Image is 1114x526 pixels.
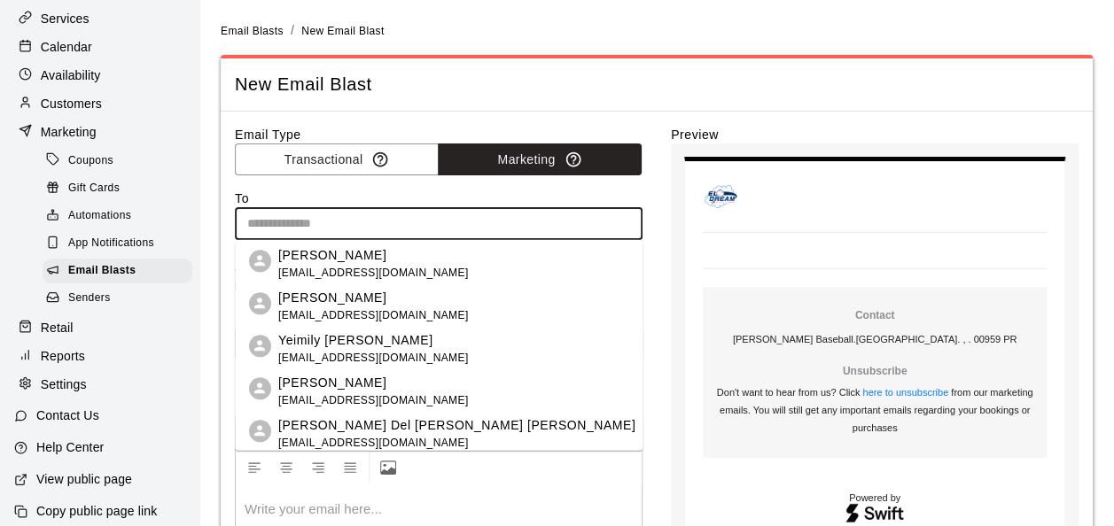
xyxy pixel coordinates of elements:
[710,308,1040,323] p: Contact
[221,25,284,37] span: Email Blasts
[14,314,185,341] a: Retail
[278,416,635,435] p: [PERSON_NAME] Del [PERSON_NAME] [PERSON_NAME]
[14,371,185,398] a: Settings
[14,119,185,145] a: Marketing
[235,126,643,143] label: Email Type
[278,331,469,350] p: Yeimily [PERSON_NAME]
[278,392,469,410] span: [EMAIL_ADDRESS][DOMAIN_NAME]
[862,387,948,398] a: here to unsubscribe
[43,285,199,313] a: Senders
[278,222,469,240] span: [EMAIL_ADDRESS][DOMAIN_NAME]
[41,375,87,393] p: Settings
[43,231,192,256] div: App Notifications
[43,174,199,202] a: Gift Cards
[43,258,199,285] a: Email Blasts
[41,123,97,141] p: Marketing
[43,149,192,174] div: Coupons
[671,126,1079,143] label: Preview
[235,143,439,176] button: Transactional
[373,451,403,483] button: Upload Image
[703,493,1047,503] p: Powered by
[41,10,90,27] p: Services
[43,204,192,228] div: Automations
[703,179,738,214] img: La Makina Baseball
[301,25,384,37] span: New Email Blast
[303,451,333,483] button: Right Align
[43,286,192,311] div: Senders
[14,5,185,32] a: Services
[68,180,120,197] span: Gift Cards
[438,143,642,176] button: Marketing
[291,21,294,40] li: /
[41,66,101,84] p: Availability
[278,350,469,367] span: [EMAIL_ADDRESS][DOMAIN_NAME]
[36,406,99,424] p: Contact Us
[235,190,249,207] label: To
[278,265,469,282] span: [EMAIL_ADDRESS][DOMAIN_NAME]
[14,62,185,89] a: Availability
[41,95,102,112] p: Customers
[14,34,185,60] a: Calendar
[68,207,131,225] span: Automations
[41,38,92,56] p: Calendar
[68,290,111,307] span: Senders
[43,147,199,174] a: Coupons
[43,176,192,201] div: Gift Cards
[278,374,469,392] p: [PERSON_NAME]
[710,329,1040,350] p: [PERSON_NAME] Baseball . [GEOGRAPHIC_DATA]. , . 00959 PR
[271,451,301,483] button: Center Align
[68,262,136,280] span: Email Blasts
[221,23,284,37] a: Email Blasts
[68,235,154,252] span: App Notifications
[41,319,74,336] p: Retail
[278,435,635,453] span: [EMAIL_ADDRESS][DOMAIN_NAME]
[43,203,199,230] a: Automations
[239,451,269,483] button: Left Align
[43,230,199,258] a: App Notifications
[335,451,365,483] button: Justify Align
[43,259,192,283] div: Email Blasts
[845,501,905,525] img: Swift logo
[14,343,185,369] a: Reports
[68,152,113,170] span: Coupons
[36,470,132,488] p: View public page
[278,307,469,325] span: [EMAIL_ADDRESS][DOMAIN_NAME]
[14,90,185,117] a: Customers
[278,246,469,265] p: [PERSON_NAME]
[221,21,1093,41] nav: breadcrumb
[36,502,157,520] p: Copy public page link
[278,289,469,307] p: [PERSON_NAME]
[710,364,1040,379] p: Unsubscribe
[41,347,85,365] p: Reports
[235,73,1079,97] span: New Email Blast
[710,383,1040,437] p: Don't want to hear from us? Click from our marketing emails. You will still get any important ema...
[36,438,104,456] p: Help Center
